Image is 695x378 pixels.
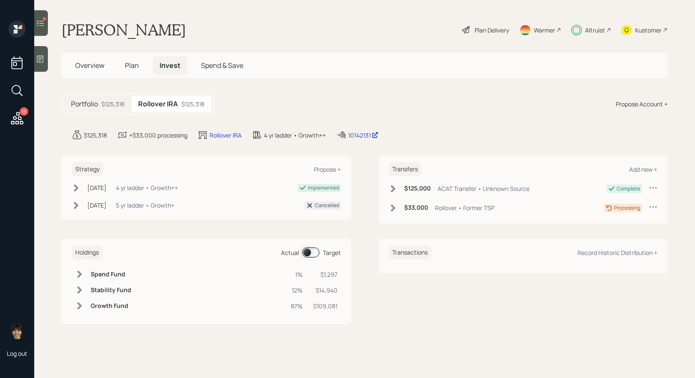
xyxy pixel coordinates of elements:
[71,100,98,108] h5: Portfolio
[91,302,131,310] h6: Growth Fund
[91,287,131,294] h6: Stability Fund
[577,249,657,257] div: Record Historic Distribution +
[210,131,242,140] div: Rollover IRA
[181,100,204,108] div: $125,318
[9,322,26,339] img: treva-nostdahl-headshot.png
[614,204,640,212] div: Processing
[308,184,339,192] div: Implemented
[314,165,341,173] div: Propose +
[125,61,139,70] span: Plan
[62,21,186,39] h1: [PERSON_NAME]
[438,184,529,193] div: ACAT Transfer • Unknown Source
[389,162,421,176] h6: Transfers
[7,349,27,357] div: Log out
[116,183,178,192] div: 4 yr ladder • Growth++
[84,131,107,140] div: $125,318
[75,61,104,70] span: Overview
[313,302,337,311] div: $109,081
[635,26,662,35] div: Kustomer
[617,185,640,193] div: Complete
[291,286,303,295] div: 12%
[404,204,428,211] h6: $33,000
[72,162,103,176] h6: Strategy
[291,302,303,311] div: 87%
[264,131,326,140] div: 4 yr ladder • Growth++
[348,131,379,140] div: 10142131
[389,246,431,260] h6: Transactions
[616,100,668,108] div: Propose Account +
[72,246,102,260] h6: Holdings
[20,107,28,116] div: 13
[435,203,494,212] div: Rollover • Former TSP
[629,165,657,173] div: Add new +
[87,183,106,192] div: [DATE]
[281,248,299,257] div: Actual
[201,61,243,70] span: Spend & Save
[313,270,337,279] div: $1,297
[87,201,106,210] div: [DATE]
[315,202,339,209] div: Cancelled
[116,201,174,210] div: 5 yr ladder • Growth+
[160,61,180,70] span: Invest
[585,26,605,35] div: Altruist
[91,271,131,278] h6: Spend Fund
[323,248,341,257] div: Target
[101,100,124,108] div: $125,318
[404,185,431,192] h6: $125,000
[534,26,555,35] div: Warmer
[475,26,509,35] div: Plan Delivery
[138,100,178,108] h5: Rollover IRA
[291,270,303,279] div: 1%
[129,131,187,140] div: +$33,000 processing
[313,286,337,295] div: $14,940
